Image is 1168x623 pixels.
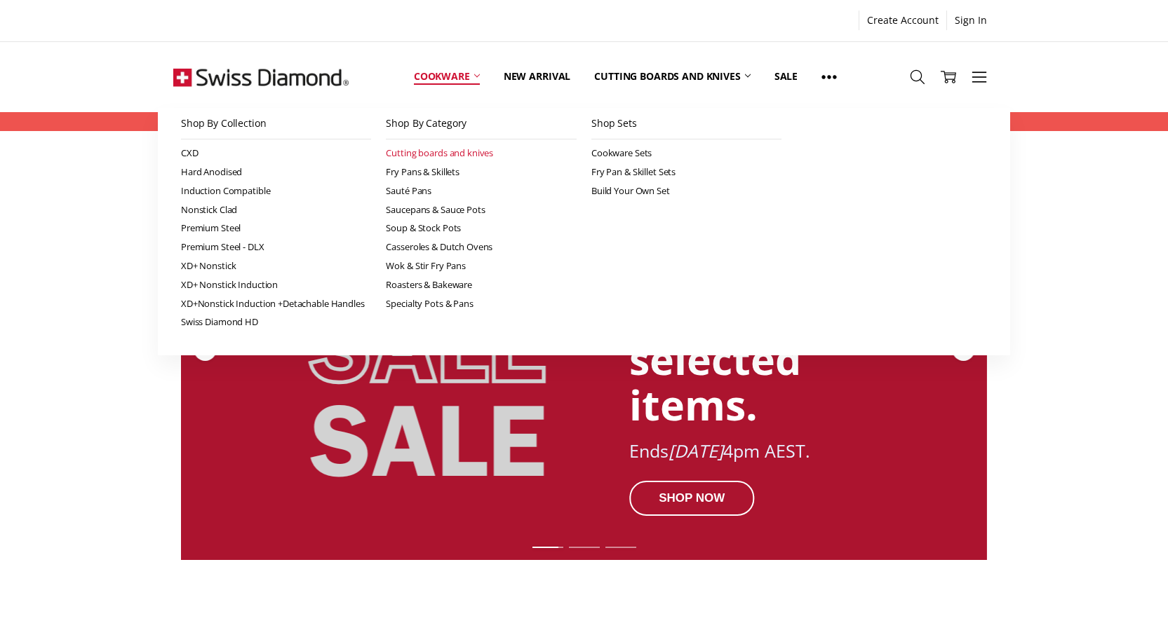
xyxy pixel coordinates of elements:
[386,108,577,139] a: Shop By Category
[181,139,987,560] a: Redirect to https://swissdiamond.com.au/cookware/shop-by-collection/premium-steel-dlx/
[173,42,349,112] img: Free Shipping On Every Order
[591,108,782,139] a: Shop Sets
[629,480,755,515] div: SHOP NOW
[947,11,995,30] a: Sign In
[629,441,913,461] div: Ends 4pm AEST.
[582,46,763,108] a: Cutting boards and knives
[629,245,913,427] div: Up to 70% off RRP on selected items.
[402,46,492,108] a: Cookware
[859,11,946,30] a: Create Account
[492,46,582,108] a: New arrival
[565,538,602,556] div: Slide 2 of 7
[529,538,565,556] div: Slide 1 of 7
[951,337,976,362] div: Next
[192,337,217,362] div: Previous
[763,46,810,108] a: Sale
[602,538,638,556] div: Slide 3 of 7
[810,46,849,109] a: Show All
[669,439,723,463] em: [DATE]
